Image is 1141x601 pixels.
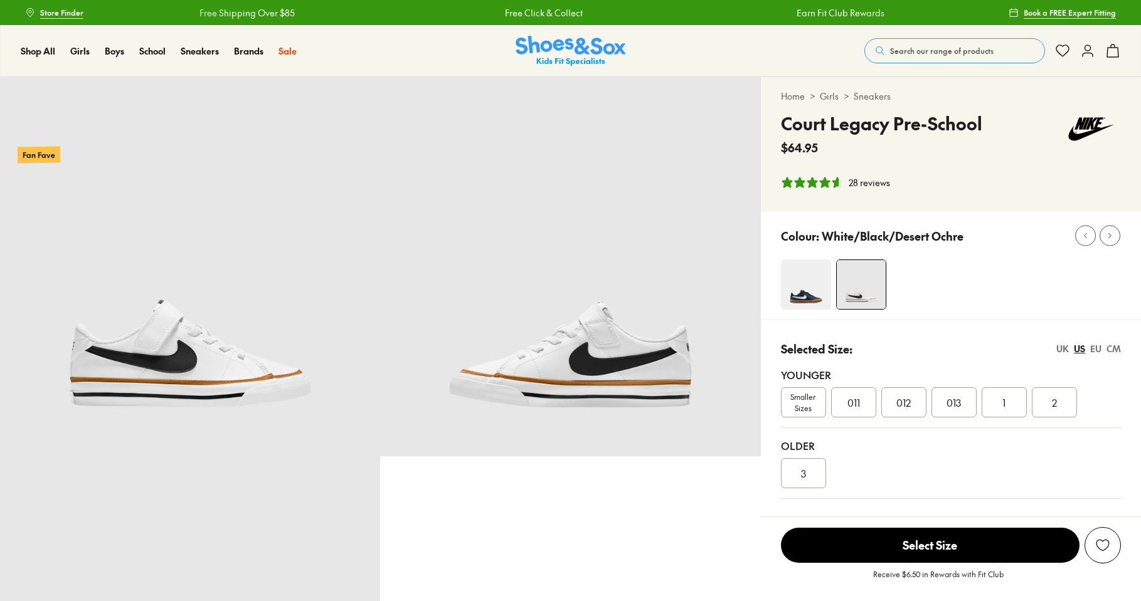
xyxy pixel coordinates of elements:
[1024,7,1116,18] span: Book a FREE Expert Fitting
[781,528,1080,563] span: Select Size
[822,227,963,244] p: White/Black/Desert Ochre
[18,146,60,163] p: Fan Fave
[499,6,576,19] a: Free Click & Collect
[1085,527,1121,563] button: Add to Wishlist
[781,259,831,310] img: 4-533774_1
[781,90,805,103] a: Home
[21,44,55,57] span: Shop All
[781,340,852,357] p: Selected Size:
[873,568,1004,591] p: Receive $6.50 in Rewards with Fit Club
[1090,342,1101,355] div: EU
[781,139,818,156] span: $64.95
[781,227,819,244] p: Colour:
[234,44,263,58] a: Brands
[781,90,1121,103] div: > >
[947,395,961,410] span: 013
[181,44,219,57] span: Sneakers
[781,176,890,189] button: 4.79 stars, 28 ratings
[234,44,263,57] span: Brands
[781,110,982,137] h4: Court Legacy Pre-School
[25,1,83,24] a: Store Finder
[279,44,297,58] a: Sale
[801,466,806,481] span: 3
[781,527,1080,563] button: Select Size
[837,260,886,309] img: 11_1
[1002,395,1006,410] span: 1
[854,90,891,103] a: Sneakers
[1056,342,1069,355] div: UK
[849,176,890,189] div: 28 reviews
[70,44,90,58] a: Girls
[193,6,289,19] a: Free Shipping Over $85
[820,90,839,103] a: Girls
[1107,342,1121,355] div: CM
[1074,342,1085,355] div: US
[1061,110,1121,148] img: Vendor logo
[105,44,124,57] span: Boys
[781,438,1121,453] div: Older
[896,395,911,410] span: 012
[1052,395,1057,410] span: 2
[105,44,124,58] a: Boys
[40,7,83,18] span: Store Finder
[781,367,1121,382] div: Younger
[139,44,166,57] span: School
[181,44,219,58] a: Sneakers
[782,391,825,414] span: Smaller Sizes
[70,44,90,57] span: Girls
[516,36,626,66] a: Shoes & Sox
[1009,1,1116,24] a: Book a FREE Expert Fitting
[380,76,760,456] img: 12_1
[790,6,878,19] a: Earn Fit Club Rewards
[864,38,1045,63] button: Search our range of products
[516,36,626,66] img: SNS_Logo_Responsive.svg
[139,44,166,58] a: School
[890,45,994,56] span: Search our range of products
[21,44,55,58] a: Shop All
[847,395,860,410] span: 011
[279,44,297,57] span: Sale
